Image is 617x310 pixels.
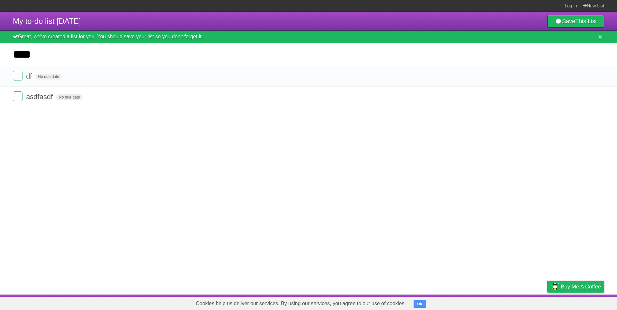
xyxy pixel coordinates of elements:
[13,71,22,80] label: Done
[56,94,82,100] span: No due date
[189,297,412,310] span: Cookies help us deliver our services. By using our services, you agree to our use of cookies.
[561,281,601,292] span: Buy me a coffee
[547,15,604,28] a: SaveThis List
[575,18,597,24] b: This List
[547,281,604,293] a: Buy me a coffee
[26,72,33,80] span: df
[517,296,531,308] a: Terms
[414,300,426,308] button: OK
[483,296,509,308] a: Developers
[13,17,81,25] span: My to-do list [DATE]
[564,296,604,308] a: Suggest a feature
[539,296,556,308] a: Privacy
[36,74,62,80] span: No due date
[462,296,475,308] a: About
[26,93,54,101] span: asdfasdf
[13,91,22,101] label: Done
[550,281,559,292] img: Buy me a coffee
